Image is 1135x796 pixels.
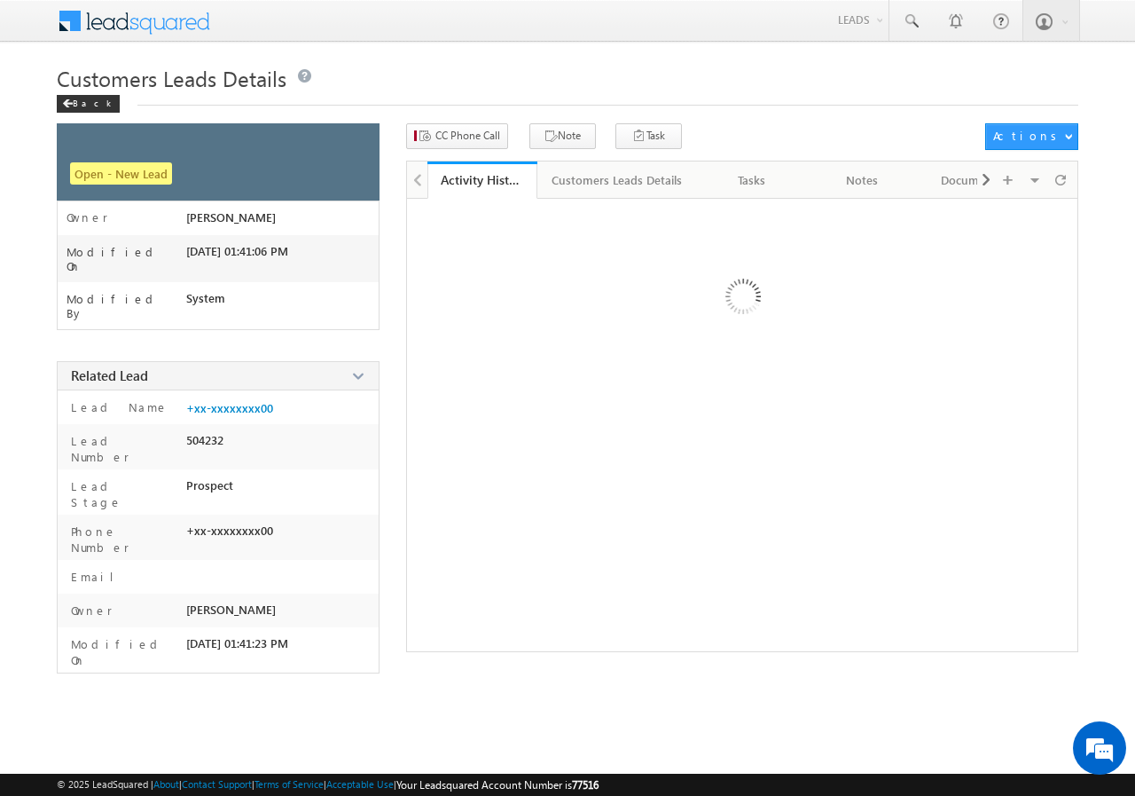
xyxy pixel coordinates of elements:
span: 77516 [572,778,599,792]
span: © 2025 LeadSquared | | | | | [57,776,599,793]
a: Activity History [427,162,537,199]
span: [PERSON_NAME] [186,210,276,225]
button: Actions [985,123,1078,150]
span: Prospect [186,478,233,493]
span: CC Phone Call [435,128,500,144]
a: +xx-xxxxxxxx00 [186,401,273,415]
a: Tasks [698,162,808,199]
div: Notes [822,169,902,191]
span: +xx-xxxxxxxx00 [186,524,273,538]
button: CC Phone Call [406,123,508,149]
label: Modified On [67,636,178,668]
a: Documents [918,162,1028,199]
label: Lead Number [67,433,178,465]
button: Task [615,123,682,149]
label: Email [67,569,128,585]
div: Documents [932,169,1012,191]
span: 504232 [186,433,223,447]
a: Terms of Service [254,778,324,790]
button: Note [529,123,596,149]
span: Customers Leads Details [57,64,286,92]
a: About [153,778,179,790]
label: Modified By [67,292,186,320]
a: Notes [808,162,918,199]
span: System [186,291,225,305]
span: Your Leadsquared Account Number is [396,778,599,792]
li: Activity History [427,162,537,197]
a: Acceptable Use [326,778,394,790]
span: [PERSON_NAME] [186,603,276,617]
div: Actions [993,128,1063,144]
span: Open - New Lead [70,162,172,185]
img: Loading ... [650,208,834,391]
span: [DATE] 01:41:23 PM [186,636,288,650]
label: Modified On [67,245,186,273]
span: Related Lead [71,366,148,384]
label: Owner [67,210,108,225]
a: Customers Leads Details [537,162,698,199]
a: Contact Support [182,778,252,790]
label: Owner [67,603,113,619]
label: Lead Name [67,399,168,415]
div: Activity History [441,171,524,188]
label: Phone Number [67,524,178,556]
div: Tasks [712,169,792,191]
span: [DATE] 01:41:06 PM [186,244,288,258]
div: Customers Leads Details [552,169,682,191]
div: Back [57,95,120,113]
label: Lead Stage [67,478,178,510]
